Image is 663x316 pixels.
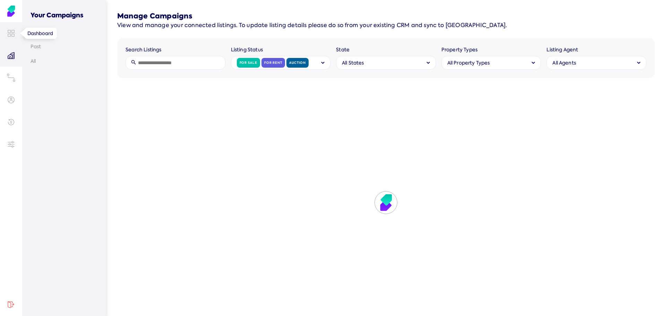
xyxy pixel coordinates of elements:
[31,28,98,35] a: Active
[378,195,393,210] img: Loading...
[336,46,436,53] label: State
[289,61,306,65] label: Auction
[264,61,282,65] label: For Rent
[31,58,98,64] a: All
[117,11,655,21] h5: Manage Campaigns
[441,46,541,53] label: Property Types
[240,61,257,65] label: For Sale
[6,6,17,17] img: Soho Agent Portal Home
[31,43,98,50] a: Past
[31,3,98,20] h3: Your Campaigns
[126,46,225,53] label: Search Listings
[231,46,331,53] label: Listing Status
[117,21,655,30] p: View and manage your connected listings. To update listing details please do so from your existin...
[546,46,646,53] label: Listing Agent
